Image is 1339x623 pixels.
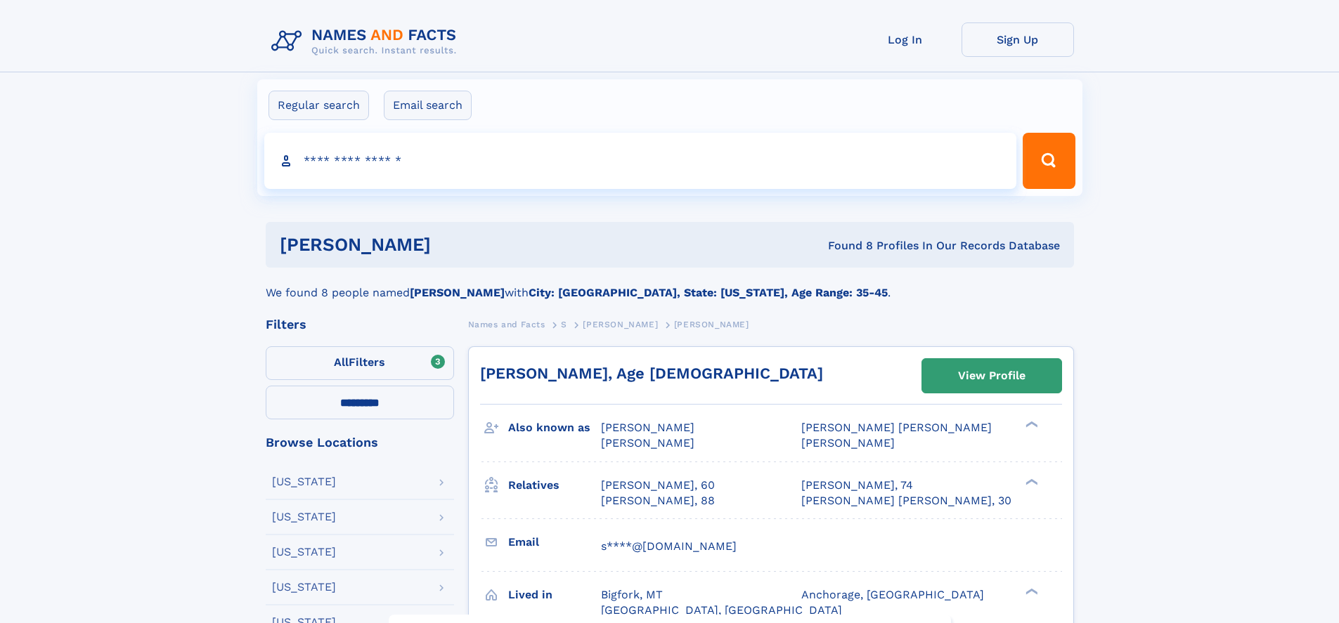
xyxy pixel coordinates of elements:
h3: Lived in [508,583,601,607]
div: Found 8 Profiles In Our Records Database [629,238,1060,254]
div: Browse Locations [266,436,454,449]
label: Email search [384,91,472,120]
a: Sign Up [962,22,1074,57]
span: [PERSON_NAME] [583,320,658,329]
div: View Profile [958,360,1026,392]
div: [US_STATE] [272,511,336,523]
a: [PERSON_NAME] [583,315,658,333]
span: Bigfork, MT [601,588,663,601]
div: ❯ [1022,420,1039,429]
div: ❯ [1022,586,1039,596]
span: All [334,355,349,369]
span: S [561,320,567,329]
span: [PERSON_NAME] [674,320,749,329]
a: [PERSON_NAME], Age [DEMOGRAPHIC_DATA] [480,365,823,382]
div: We found 8 people named with . [266,268,1074,301]
div: [US_STATE] [272,476,336,487]
input: search input [264,133,1017,189]
b: City: [GEOGRAPHIC_DATA], State: [US_STATE], Age Range: 35-45 [529,286,888,299]
a: View Profile [922,359,1061,393]
h3: Email [508,530,601,554]
span: Anchorage, [GEOGRAPHIC_DATA] [801,588,984,601]
h3: Also known as [508,416,601,440]
h3: Relatives [508,473,601,497]
span: [PERSON_NAME] [PERSON_NAME] [801,421,992,434]
a: [PERSON_NAME], 60 [601,478,715,493]
span: [PERSON_NAME] [601,421,694,434]
a: Names and Facts [468,315,545,333]
div: Filters [266,318,454,331]
span: [PERSON_NAME] [601,436,694,450]
a: [PERSON_NAME], 88 [601,493,715,509]
span: [PERSON_NAME] [801,436,895,450]
span: [GEOGRAPHIC_DATA], [GEOGRAPHIC_DATA] [601,603,842,617]
h1: [PERSON_NAME] [280,236,630,254]
label: Regular search [269,91,369,120]
div: [US_STATE] [272,582,336,593]
button: Search Button [1023,133,1075,189]
a: [PERSON_NAME] [PERSON_NAME], 30 [801,493,1011,509]
b: [PERSON_NAME] [410,286,505,299]
a: [PERSON_NAME], 74 [801,478,913,493]
a: Log In [849,22,962,57]
label: Filters [266,346,454,380]
a: S [561,315,567,333]
div: ❯ [1022,477,1039,486]
div: [US_STATE] [272,546,336,558]
img: Logo Names and Facts [266,22,468,60]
